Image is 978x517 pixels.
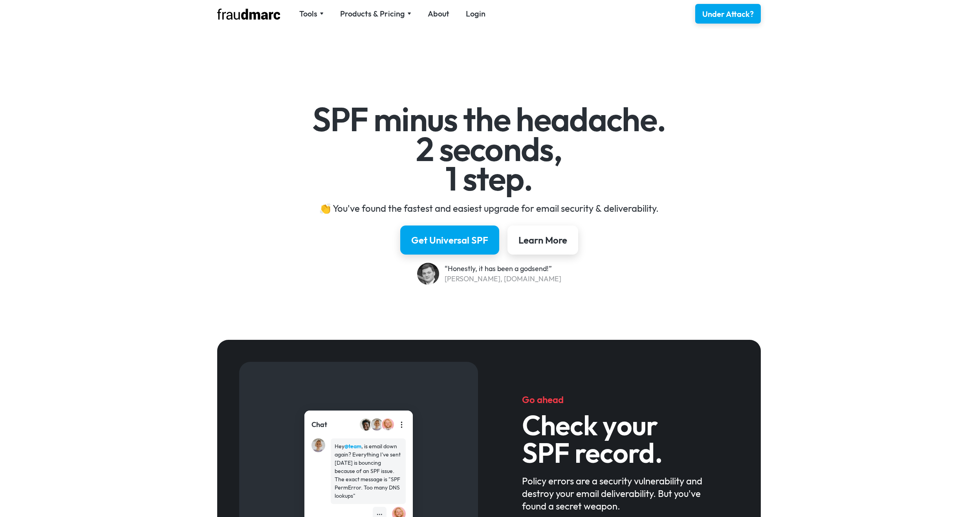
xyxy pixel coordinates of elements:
[344,443,361,450] strong: @team
[261,104,717,194] h1: SPF minus the headache. 2 seconds, 1 step.
[311,420,327,430] div: Chat
[702,9,754,20] div: Under Attack?
[445,264,561,274] div: “Honestly, it has been a godsend!”
[299,8,317,19] div: Tools
[518,234,567,246] div: Learn More
[340,8,405,19] div: Products & Pricing
[335,442,402,500] div: Hey , is email down again? Everything I've sent [DATE] is bouncing because of an SPF issue. The e...
[261,202,717,214] div: 👏 You've found the fastest and easiest upgrade for email security & deliverability.
[445,274,561,284] div: [PERSON_NAME], [DOMAIN_NAME]
[466,8,485,19] a: Login
[522,411,717,466] h3: Check your SPF record.
[400,225,499,255] a: Get Universal SPF
[340,8,411,19] div: Products & Pricing
[428,8,449,19] a: About
[695,4,761,24] a: Under Attack?
[522,393,717,406] h5: Go ahead
[411,234,488,246] div: Get Universal SPF
[299,8,324,19] div: Tools
[522,475,717,512] div: Policy errors are a security vulnerability and destroy your email deliverability. But you've foun...
[507,225,578,255] a: Learn More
